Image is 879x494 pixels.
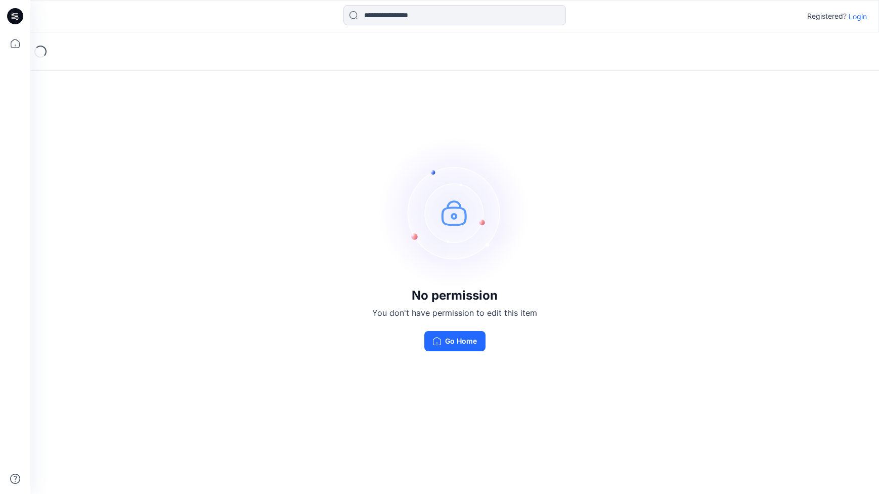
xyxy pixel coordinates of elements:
[372,307,537,319] p: You don't have permission to edit this item
[379,137,531,289] img: no-perm.svg
[372,289,537,303] h3: No permission
[807,10,847,22] p: Registered?
[849,11,867,22] p: Login
[424,331,486,351] button: Go Home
